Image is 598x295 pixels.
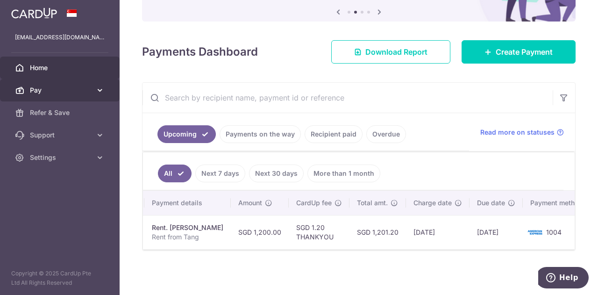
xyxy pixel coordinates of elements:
[195,165,245,182] a: Next 7 days
[142,43,258,60] h4: Payments Dashboard
[462,40,576,64] a: Create Payment
[296,198,332,208] span: CardUp fee
[30,86,92,95] span: Pay
[11,7,57,19] img: CardUp
[357,198,388,208] span: Total amt.
[365,46,427,58] span: Download Report
[406,215,470,249] td: [DATE]
[349,215,406,249] td: SGD 1,201.20
[142,83,553,113] input: Search by recipient name, payment id or reference
[366,125,406,143] a: Overdue
[30,63,92,72] span: Home
[15,33,105,42] p: [EMAIL_ADDRESS][DOMAIN_NAME]
[470,215,523,249] td: [DATE]
[480,128,555,137] span: Read more on statuses
[144,191,231,215] th: Payment details
[289,215,349,249] td: SGD 1.20 THANKYOU
[152,223,223,232] div: Rent. [PERSON_NAME]
[30,153,92,162] span: Settings
[477,198,505,208] span: Due date
[413,198,452,208] span: Charge date
[307,165,380,182] a: More than 1 month
[30,108,92,117] span: Refer & Save
[538,267,589,290] iframe: Opens a widget where you can find more information
[158,165,192,182] a: All
[220,125,301,143] a: Payments on the way
[157,125,216,143] a: Upcoming
[526,227,544,238] img: Bank Card
[523,191,594,215] th: Payment method
[152,232,223,242] p: Rent from Tang
[480,128,564,137] a: Read more on statuses
[305,125,363,143] a: Recipient paid
[30,130,92,140] span: Support
[496,46,553,58] span: Create Payment
[231,215,289,249] td: SGD 1,200.00
[249,165,304,182] a: Next 30 days
[546,228,562,236] span: 1004
[331,40,450,64] a: Download Report
[238,198,262,208] span: Amount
